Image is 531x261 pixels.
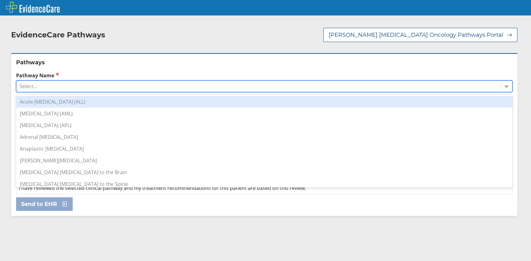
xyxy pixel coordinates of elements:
[16,119,512,131] div: [MEDICAL_DATA] (APL)
[16,108,512,119] div: [MEDICAL_DATA] (AML)
[19,83,37,90] div: Select...
[16,131,512,143] div: Adrenal [MEDICAL_DATA]
[16,178,512,190] div: [MEDICAL_DATA] [MEDICAL_DATA] to the Spine
[16,197,73,211] button: Send to EHR
[19,185,306,191] span: I have reviewed the selected clinical pathway and my treatment recommendations for this patient a...
[16,59,512,66] h2: Pathways
[16,143,512,155] div: Anaplastic [MEDICAL_DATA]
[16,96,512,108] div: Acute [MEDICAL_DATA] (ALL)
[16,72,512,79] label: Pathway Name
[21,200,57,208] span: Send to EHR
[16,166,512,178] div: [MEDICAL_DATA] [MEDICAL_DATA] to the Brain
[323,28,517,42] button: [PERSON_NAME] [MEDICAL_DATA] Oncology Pathways Portal
[11,30,105,40] h2: EvidenceCare Pathways
[6,2,60,13] img: EvidenceCare
[16,155,512,166] div: [PERSON_NAME][MEDICAL_DATA]
[329,31,503,39] span: [PERSON_NAME] [MEDICAL_DATA] Oncology Pathways Portal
